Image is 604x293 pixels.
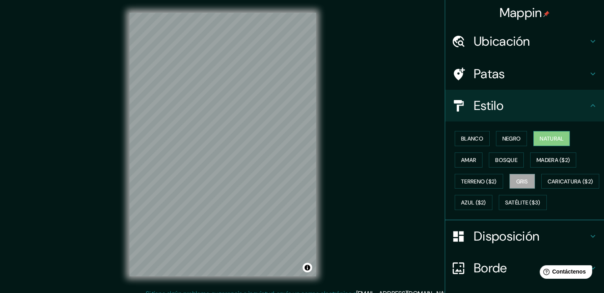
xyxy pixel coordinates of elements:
[500,4,542,21] font: Mappin
[533,131,570,146] button: Natural
[445,252,604,284] div: Borde
[536,156,570,164] font: Madera ($2)
[445,220,604,252] div: Disposición
[474,66,505,82] font: Patas
[495,156,517,164] font: Bosque
[505,199,540,206] font: Satélite ($3)
[461,199,486,206] font: Azul ($2)
[502,135,521,142] font: Negro
[489,152,524,168] button: Bosque
[474,228,539,245] font: Disposición
[445,25,604,57] div: Ubicación
[461,178,497,185] font: Terreno ($2)
[541,174,600,189] button: Caricatura ($2)
[474,97,504,114] font: Estilo
[516,178,528,185] font: Gris
[474,33,530,50] font: Ubicación
[129,13,316,276] canvas: Mapa
[474,260,507,276] font: Borde
[540,135,563,142] font: Natural
[445,90,604,121] div: Estilo
[303,263,312,272] button: Activar o desactivar atribución
[509,174,535,189] button: Gris
[548,178,593,185] font: Caricatura ($2)
[533,262,595,284] iframe: Lanzador de widgets de ayuda
[530,152,576,168] button: Madera ($2)
[499,195,547,210] button: Satélite ($3)
[496,131,527,146] button: Negro
[543,11,550,17] img: pin-icon.png
[455,195,492,210] button: Azul ($2)
[461,135,483,142] font: Blanco
[455,131,490,146] button: Blanco
[455,174,503,189] button: Terreno ($2)
[455,152,482,168] button: Amar
[445,58,604,90] div: Patas
[461,156,476,164] font: Amar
